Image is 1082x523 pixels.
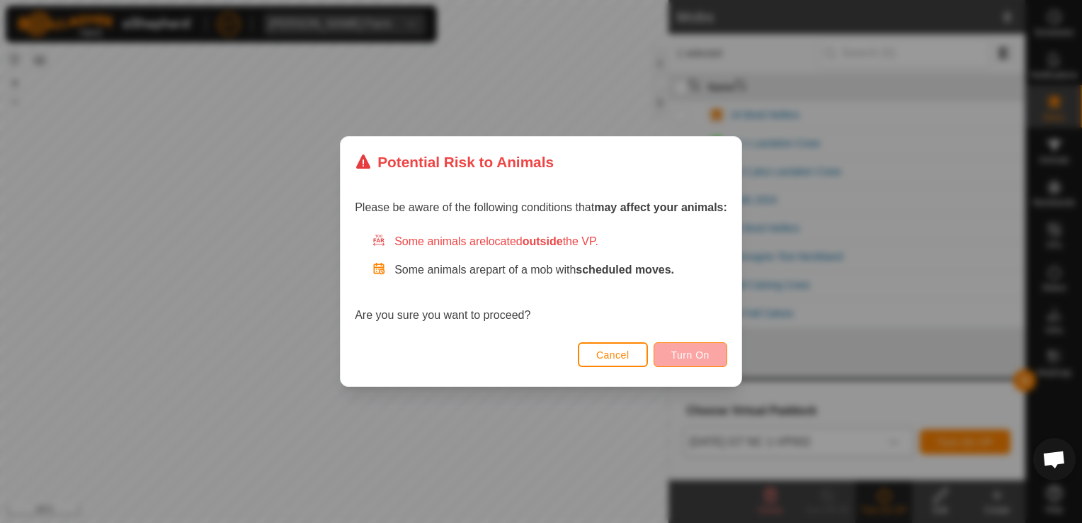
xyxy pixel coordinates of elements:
strong: scheduled moves. [576,264,674,276]
span: Turn On [671,349,710,361]
button: Turn On [654,342,727,367]
div: Potential Risk to Animals [355,151,554,173]
span: Please be aware of the following conditions that [355,201,727,213]
span: Cancel [596,349,630,361]
p: Some animals are [394,261,727,279]
span: part of a mob with [486,264,674,276]
span: located the VP. [486,235,598,247]
div: Are you sure you want to proceed? [355,233,727,324]
strong: may affect your animals: [594,201,727,213]
div: Some animals are [372,233,727,250]
div: Open chat [1033,438,1076,480]
button: Cancel [578,342,648,367]
strong: outside [523,235,563,247]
